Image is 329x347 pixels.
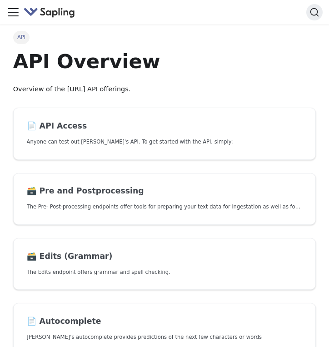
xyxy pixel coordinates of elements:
a: 🗃️ Edits (Grammar)The Edits endpoint offers grammar and spell checking. [13,238,316,290]
p: Anyone can test out Sapling's API. To get started with the API, simply: [27,138,303,146]
h2: API Access [27,121,303,131]
nav: Breadcrumbs [13,31,316,44]
p: The Edits endpoint offers grammar and spell checking. [27,268,303,277]
p: Sapling's autocomplete provides predictions of the next few characters or words [27,333,303,342]
h2: Edits (Grammar) [27,252,303,262]
img: Sapling.ai [24,6,75,19]
p: The Pre- Post-processing endpoints offer tools for preparing your text data for ingestation as we... [27,203,303,211]
button: Search (Command+K) [306,4,323,20]
h2: Autocomplete [27,317,303,327]
a: 📄️ API AccessAnyone can test out [PERSON_NAME]'s API. To get started with the API, simply: [13,108,316,160]
span: API [13,31,30,44]
button: Toggle navigation bar [6,5,20,19]
h1: API Overview [13,49,316,74]
p: Overview of the [URL] API offerings. [13,84,316,95]
h2: Pre and Postprocessing [27,186,303,196]
a: Sapling.ai [24,6,79,19]
a: 🗃️ Pre and PostprocessingThe Pre- Post-processing endpoints offer tools for preparing your text d... [13,173,316,225]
